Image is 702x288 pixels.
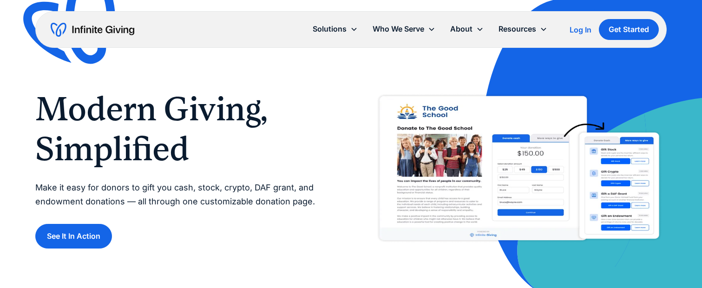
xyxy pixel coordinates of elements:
div: Log In [570,26,591,33]
div: Solutions [313,23,347,35]
a: See It In Action [35,224,112,249]
a: Log In [570,24,591,35]
div: Resources [499,23,536,35]
div: About [450,23,472,35]
h1: Modern Giving, Simplified [35,89,333,170]
a: Get Started [599,19,659,40]
div: Who We Serve [373,23,424,35]
p: Make it easy for donors to gift you cash, stock, crypto, DAF grant, and endowment donations — all... [35,181,333,209]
